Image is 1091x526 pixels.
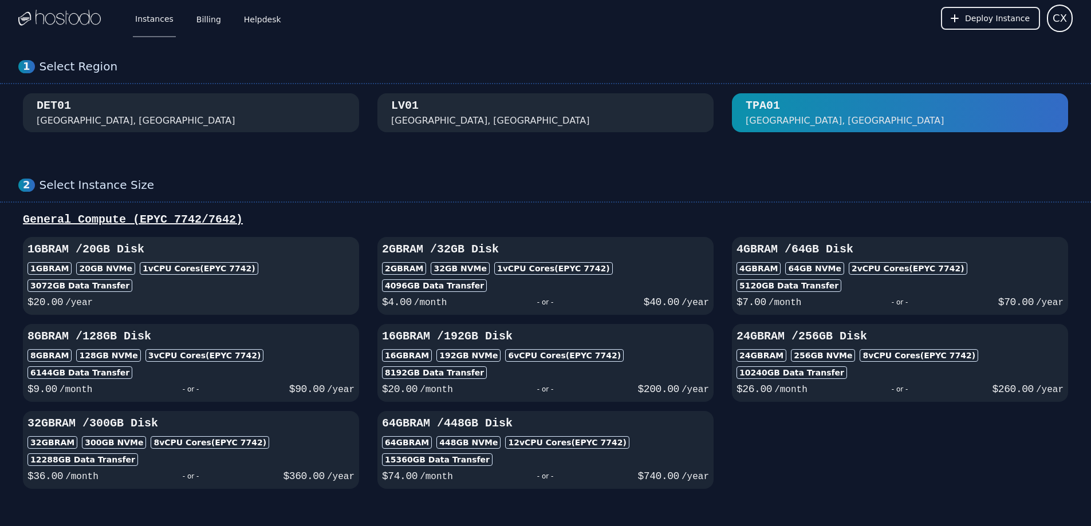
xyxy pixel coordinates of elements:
[732,237,1068,315] button: 4GBRAM /64GB Disk4GBRAM64GB NVMe2vCPU Cores(EPYC 7742)5120GB Data Transfer$7.00/month- or -$70.00...
[638,383,679,395] span: $ 200.00
[377,411,714,489] button: 64GBRAM /448GB Disk64GBRAM448GB NVMe12vCPU Cores(EPYC 7742)15360GB Data Transfer$74.00/month- or ...
[18,60,35,73] div: 1
[494,262,613,275] div: 1 vCPU Cores (EPYC 7742)
[327,385,355,395] span: /year
[65,472,99,482] span: /month
[27,383,57,395] span: $ 9.00
[736,329,1064,345] h3: 24GB RAM / 256 GB Disk
[992,383,1034,395] span: $ 260.00
[27,436,77,449] div: 32GB RAM
[1036,385,1064,395] span: /year
[382,329,709,345] h3: 16GB RAM / 192 GB Disk
[998,296,1034,308] span: $ 70.00
[431,262,490,275] div: 32 GB NVMe
[736,296,766,308] span: $ 7.00
[27,470,63,482] span: $ 36.00
[92,381,289,397] div: - or -
[682,472,709,482] span: /year
[382,453,493,466] div: 15360 GB Data Transfer
[808,381,992,397] div: - or -
[447,294,643,310] div: - or -
[65,298,93,308] span: /year
[40,178,1073,192] div: Select Instance Size
[145,349,264,362] div: 3 vCPU Cores (EPYC 7742)
[769,298,802,308] span: /month
[60,385,93,395] span: /month
[436,349,501,362] div: 192 GB NVMe
[27,242,355,258] h3: 1GB RAM / 20 GB Disk
[382,436,432,449] div: 64GB RAM
[18,179,35,192] div: 2
[283,470,325,482] span: $ 360.00
[774,385,808,395] span: /month
[377,237,714,315] button: 2GBRAM /32GB Disk2GBRAM32GB NVMe1vCPU Cores(EPYC 7742)4096GB Data Transfer$4.00/month- or -$40.00...
[382,279,487,292] div: 4096 GB Data Transfer
[732,324,1068,402] button: 24GBRAM /256GB Disk24GBRAM256GB NVMe8vCPU Cores(EPYC 7742)10240GB Data Transfer$26.00/month- or -...
[18,10,101,27] img: Logo
[23,324,359,402] button: 8GBRAM /128GB Disk8GBRAM128GB NVMe3vCPU Cores(EPYC 7742)6144GB Data Transfer$9.00/month- or -$90....
[644,296,679,308] span: $ 40.00
[27,279,132,292] div: 3072 GB Data Transfer
[289,383,325,395] span: $ 90.00
[746,114,944,128] div: [GEOGRAPHIC_DATA], [GEOGRAPHIC_DATA]
[327,472,355,482] span: /year
[801,294,998,310] div: - or -
[682,298,709,308] span: /year
[377,93,714,132] button: LV01 [GEOGRAPHIC_DATA], [GEOGRAPHIC_DATA]
[23,411,359,489] button: 32GBRAM /300GB Disk32GBRAM300GB NVMe8vCPU Cores(EPYC 7742)12288GB Data Transfer$36.00/month- or -...
[732,93,1068,132] button: TPA01 [GEOGRAPHIC_DATA], [GEOGRAPHIC_DATA]
[27,416,355,432] h3: 32GB RAM / 300 GB Disk
[382,242,709,258] h3: 2GB RAM / 32 GB Disk
[436,436,501,449] div: 448 GB NVMe
[860,349,978,362] div: 8 vCPU Cores (EPYC 7742)
[82,436,146,449] div: 300 GB NVMe
[420,472,453,482] span: /month
[76,349,140,362] div: 128 GB NVMe
[785,262,844,275] div: 64 GB NVMe
[18,212,1073,228] div: General Compute (EPYC 7742/7642)
[420,385,453,395] span: /month
[27,349,72,362] div: 8GB RAM
[40,60,1073,74] div: Select Region
[736,279,841,292] div: 5120 GB Data Transfer
[382,366,487,379] div: 8192 GB Data Transfer
[382,296,412,308] span: $ 4.00
[27,366,132,379] div: 6144 GB Data Transfer
[736,383,772,395] span: $ 26.00
[27,453,138,466] div: 12288 GB Data Transfer
[27,262,72,275] div: 1GB RAM
[1036,298,1064,308] span: /year
[791,349,855,362] div: 256 GB NVMe
[382,383,418,395] span: $ 20.00
[382,262,426,275] div: 2GB RAM
[391,98,419,114] div: LV01
[37,114,235,128] div: [GEOGRAPHIC_DATA], [GEOGRAPHIC_DATA]
[736,349,786,362] div: 24GB RAM
[736,242,1064,258] h3: 4GB RAM / 64 GB Disk
[382,349,432,362] div: 16GB RAM
[23,237,359,315] button: 1GBRAM /20GB Disk1GBRAM20GB NVMe1vCPU Cores(EPYC 7742)3072GB Data Transfer$20.00/year
[27,329,355,345] h3: 8GB RAM / 128 GB Disk
[505,349,624,362] div: 6 vCPU Cores (EPYC 7742)
[849,262,967,275] div: 2 vCPU Cores (EPYC 7742)
[27,296,63,308] span: $ 20.00
[505,436,629,449] div: 12 vCPU Cores (EPYC 7742)
[23,93,359,132] button: DET01 [GEOGRAPHIC_DATA], [GEOGRAPHIC_DATA]
[76,262,135,275] div: 20 GB NVMe
[682,385,709,395] span: /year
[736,262,781,275] div: 4GB RAM
[1053,10,1067,26] span: CX
[140,262,258,275] div: 1 vCPU Cores (EPYC 7742)
[453,381,638,397] div: - or -
[746,98,780,114] div: TPA01
[638,470,679,482] span: $ 740.00
[382,470,418,482] span: $ 74.00
[391,114,590,128] div: [GEOGRAPHIC_DATA], [GEOGRAPHIC_DATA]
[736,366,847,379] div: 10240 GB Data Transfer
[382,416,709,432] h3: 64GB RAM / 448 GB Disk
[414,298,447,308] span: /month
[941,7,1040,30] button: Deploy Instance
[453,468,638,484] div: - or -
[965,13,1030,24] span: Deploy Instance
[377,324,714,402] button: 16GBRAM /192GB Disk16GBRAM192GB NVMe6vCPU Cores(EPYC 7742)8192GB Data Transfer$20.00/month- or -$...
